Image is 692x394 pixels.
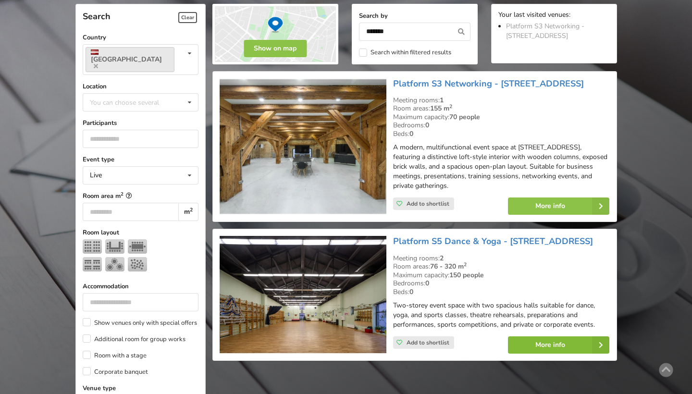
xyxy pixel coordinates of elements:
[83,191,198,201] label: Room area m
[393,121,609,130] div: Bedrooms:
[449,112,480,122] strong: 70 people
[220,78,386,215] img: Unusual venues | Riga | Platform S3 Networking - Spīķeru iela 3
[90,172,102,179] div: Live
[83,118,198,128] label: Participants
[409,129,413,138] strong: 0
[393,301,609,330] p: Two-storey event space with two spacious halls suitable for dance, yoga, and sports classes, thea...
[128,239,147,254] img: Boardroom
[86,47,174,72] a: [GEOGRAPHIC_DATA]
[449,271,484,280] strong: 150 people
[105,257,124,271] img: Banquet
[359,11,470,21] label: Search by
[244,40,307,57] button: Show on map
[83,334,185,344] label: Additional room for group works
[83,228,198,237] label: Room layout
[425,279,429,288] strong: 0
[393,235,593,247] a: Platform S5 Dance & Yoga - [STREET_ADDRESS]
[83,33,198,42] label: Country
[508,197,609,215] a: More info
[393,96,609,105] div: Meeting rooms:
[359,49,451,57] label: Search within filtered results
[83,82,198,91] label: Location
[393,130,609,138] div: Beds:
[393,78,584,89] a: Platform S3 Networking - [STREET_ADDRESS]
[498,11,610,20] div: Your last visited venues:
[83,282,198,291] label: Accommodation
[393,279,609,288] div: Bedrooms:
[506,22,584,40] a: Platform S3 Networking - [STREET_ADDRESS]
[178,12,197,23] span: Clear
[464,261,467,268] sup: 2
[407,339,449,346] span: Add to shortlist
[393,254,609,263] div: Meeting rooms:
[83,11,111,22] span: Search
[393,271,609,280] div: Maximum capacity:
[83,367,148,377] label: Corporate banquet
[508,336,609,354] a: More info
[393,143,609,191] p: A modern, multifunctional event space at [STREET_ADDRESS], featuring a distinctive loft-style int...
[220,236,386,354] img: Unusual venues | Riga | Platform S5 Dance & Yoga - Spīķeru iela 5
[83,257,102,271] img: Classroom
[407,200,449,208] span: Add to shortlist
[393,113,609,122] div: Maximum capacity:
[87,97,181,108] div: You can choose several
[425,121,429,130] strong: 0
[212,4,338,64] img: Show on map
[83,318,197,328] label: Show venues only with special offers
[430,104,452,113] strong: 155 m
[393,288,609,296] div: Beds:
[440,254,444,263] strong: 2
[83,155,198,164] label: Event type
[449,103,452,110] sup: 2
[105,239,124,254] img: U-shape
[121,191,124,197] sup: 2
[440,96,444,105] strong: 1
[430,262,467,271] strong: 76 - 320 m
[178,203,198,221] div: m
[83,351,147,360] label: Room with a stage
[128,257,147,271] img: Reception
[393,104,609,113] div: Room areas:
[409,287,413,296] strong: 0
[83,239,102,254] img: Theater
[393,262,609,271] div: Room areas:
[190,206,193,213] sup: 2
[83,383,198,393] label: Venue type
